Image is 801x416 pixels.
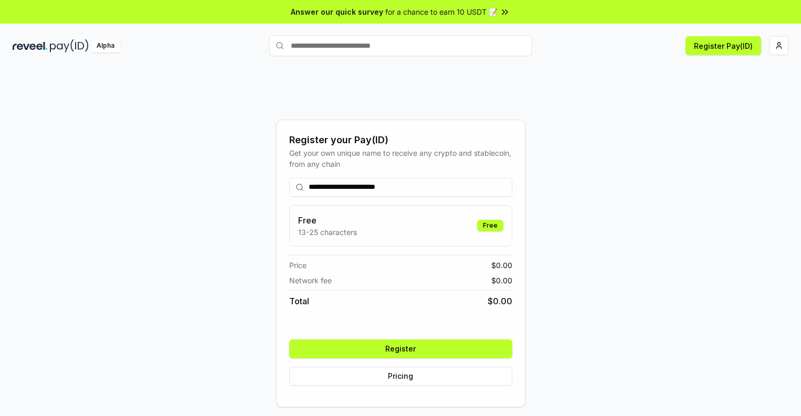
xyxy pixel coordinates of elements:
[491,275,512,286] span: $ 0.00
[289,275,332,286] span: Network fee
[289,339,512,358] button: Register
[491,260,512,271] span: $ 0.00
[488,295,512,307] span: $ 0.00
[289,147,512,169] div: Get your own unique name to receive any crypto and stablecoin, from any chain
[91,39,120,52] div: Alpha
[477,220,503,231] div: Free
[298,214,357,227] h3: Free
[289,133,512,147] div: Register your Pay(ID)
[291,6,383,17] span: Answer our quick survey
[50,39,89,52] img: pay_id
[13,39,48,52] img: reveel_dark
[298,227,357,238] p: 13-25 characters
[289,295,309,307] span: Total
[289,260,307,271] span: Price
[686,36,761,55] button: Register Pay(ID)
[289,367,512,386] button: Pricing
[385,6,498,17] span: for a chance to earn 10 USDT 📝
